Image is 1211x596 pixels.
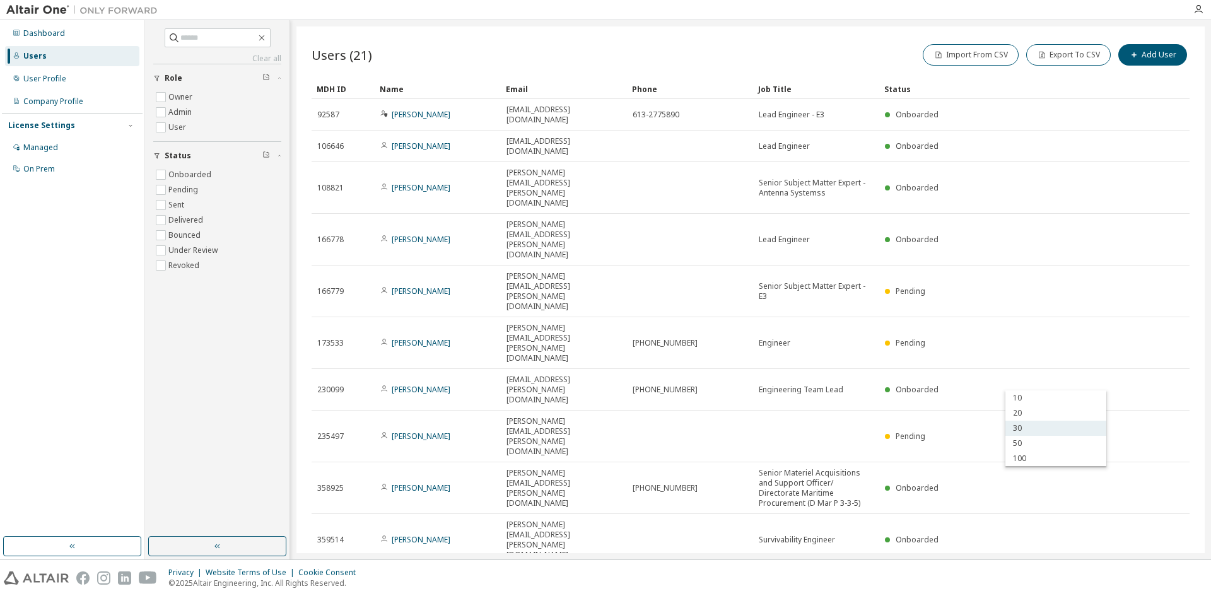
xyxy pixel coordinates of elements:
span: Lead Engineer - E3 [759,110,824,120]
span: Senior Subject Matter Expert - E3 [759,281,874,301]
div: On Prem [23,164,55,174]
div: 20 [1005,406,1106,421]
div: Company Profile [23,96,83,107]
div: 30 [1005,421,1106,436]
button: Add User [1118,44,1187,66]
div: MDH ID [317,79,370,99]
label: Delivered [168,213,206,228]
span: 166778 [317,235,344,245]
img: Altair One [6,4,164,16]
button: Role [153,64,281,92]
label: Onboarded [168,167,214,182]
span: [PHONE_NUMBER] [633,483,698,493]
span: [PHONE_NUMBER] [633,338,698,348]
div: Privacy [168,568,206,578]
img: linkedin.svg [118,571,131,585]
span: Senior Materiel Acquisitions and Support Officer/ Directorate Maritime Procurement (D Mar P 3-3-5) [759,468,874,508]
div: Users [23,51,47,61]
p: © 2025 Altair Engineering, Inc. All Rights Reserved. [168,578,363,588]
span: Onboarded [896,234,939,245]
span: Pending [896,431,925,441]
div: Cookie Consent [298,568,363,578]
a: [PERSON_NAME] [392,182,450,193]
span: Survivability Engineer [759,535,835,545]
a: [PERSON_NAME] [392,286,450,296]
div: Name [380,79,496,99]
span: [PERSON_NAME][EMAIL_ADDRESS][PERSON_NAME][DOMAIN_NAME] [506,219,621,260]
a: [PERSON_NAME] [392,384,450,395]
span: Role [165,73,182,83]
span: Lead Engineer [759,235,810,245]
span: Lead Engineer [759,141,810,151]
div: 100 [1005,451,1106,466]
label: Owner [168,90,195,105]
span: [PERSON_NAME][EMAIL_ADDRESS][PERSON_NAME][DOMAIN_NAME] [506,468,621,508]
div: 10 [1005,390,1106,406]
span: 106646 [317,141,344,151]
span: [PERSON_NAME][EMAIL_ADDRESS][PERSON_NAME][DOMAIN_NAME] [506,271,621,312]
div: User Profile [23,74,66,84]
span: 166779 [317,286,344,296]
span: Onboarded [896,109,939,120]
span: Onboarded [896,384,939,395]
span: Clear filter [262,73,270,83]
div: Job Title [758,79,874,99]
div: Phone [632,79,748,99]
div: Status [884,79,1124,99]
span: 359514 [317,535,344,545]
span: Clear filter [262,151,270,161]
label: Admin [168,105,194,120]
span: Status [165,151,191,161]
span: [PERSON_NAME][EMAIL_ADDRESS][PERSON_NAME][DOMAIN_NAME] [506,168,621,208]
div: Website Terms of Use [206,568,298,578]
label: Under Review [168,243,220,258]
span: 230099 [317,385,344,395]
span: [EMAIL_ADDRESS][DOMAIN_NAME] [506,136,621,156]
span: Engineering Team Lead [759,385,843,395]
label: Revoked [168,258,202,273]
button: Export To CSV [1026,44,1111,66]
span: Onboarded [896,482,939,493]
a: [PERSON_NAME] [392,234,450,245]
span: Onboarded [896,534,939,545]
span: [PHONE_NUMBER] [633,385,698,395]
div: Managed [23,143,58,153]
span: Users (21) [312,46,372,64]
a: [PERSON_NAME] [392,534,450,545]
div: Dashboard [23,28,65,38]
button: Status [153,142,281,170]
span: [EMAIL_ADDRESS][PERSON_NAME][DOMAIN_NAME] [506,375,621,405]
label: Pending [168,182,201,197]
span: 173533 [317,338,344,348]
span: [PERSON_NAME][EMAIL_ADDRESS][PERSON_NAME][DOMAIN_NAME] [506,416,621,457]
span: 358925 [317,483,344,493]
a: Clear all [153,54,281,64]
span: Pending [896,286,925,296]
img: youtube.svg [139,571,157,585]
span: 108821 [317,183,344,193]
img: instagram.svg [97,571,110,585]
span: 235497 [317,431,344,441]
div: License Settings [8,120,75,131]
span: Senior Subject Matter Expert - Antenna Systemss [759,178,874,198]
div: 50 [1005,436,1106,451]
img: altair_logo.svg [4,571,69,585]
div: Email [506,79,622,99]
label: User [168,120,189,135]
label: Bounced [168,228,203,243]
span: Engineer [759,338,790,348]
a: [PERSON_NAME] [392,431,450,441]
span: 92587 [317,110,339,120]
span: 613-2775890 [633,110,679,120]
a: [PERSON_NAME] [392,482,450,493]
span: Onboarded [896,182,939,193]
button: Import From CSV [923,44,1019,66]
span: [EMAIL_ADDRESS][DOMAIN_NAME] [506,105,621,125]
label: Sent [168,197,187,213]
a: [PERSON_NAME] [392,337,450,348]
span: [PERSON_NAME][EMAIL_ADDRESS][PERSON_NAME][DOMAIN_NAME] [506,520,621,560]
span: Pending [896,337,925,348]
span: [PERSON_NAME][EMAIL_ADDRESS][PERSON_NAME][DOMAIN_NAME] [506,323,621,363]
a: [PERSON_NAME] [392,109,450,120]
img: facebook.svg [76,571,90,585]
